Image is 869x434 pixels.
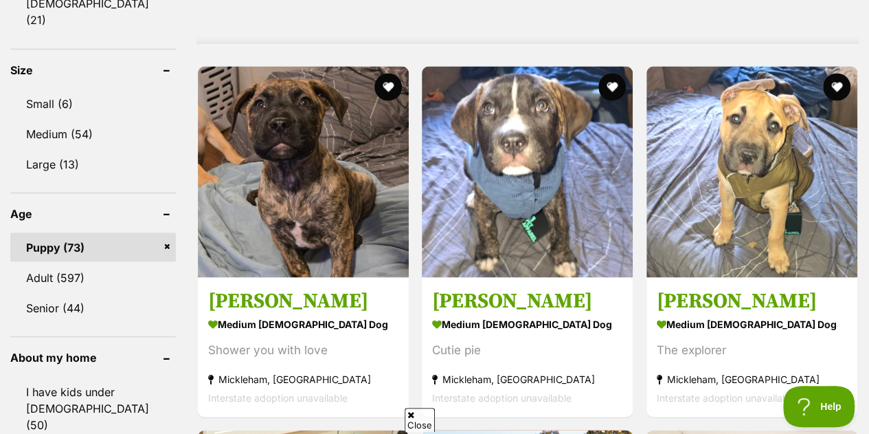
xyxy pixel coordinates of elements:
[10,119,176,148] a: Medium (54)
[657,340,847,359] div: The explorer
[208,391,348,403] span: Interstate adoption unavailable
[657,287,847,314] h3: [PERSON_NAME]
[657,369,847,388] strong: Mickleham, [GEOGRAPHIC_DATA]
[208,314,398,334] strong: medium [DEMOGRAPHIC_DATA] Dog
[10,351,176,363] header: About my home
[10,149,176,178] a: Large (13)
[823,73,850,100] button: favourite
[10,89,176,118] a: Small (6)
[657,391,796,403] span: Interstate adoption unavailable
[208,340,398,359] div: Shower you with love
[646,277,857,417] a: [PERSON_NAME] medium [DEMOGRAPHIC_DATA] Dog The explorer Mickleham, [GEOGRAPHIC_DATA] Interstate ...
[10,207,176,219] header: Age
[10,232,176,261] a: Puppy (73)
[783,386,855,427] iframe: Help Scout Beacon - Open
[432,391,572,403] span: Interstate adoption unavailable
[432,369,622,388] strong: Mickleham, [GEOGRAPHIC_DATA]
[374,73,402,100] button: favourite
[422,277,633,417] a: [PERSON_NAME] medium [DEMOGRAPHIC_DATA] Dog Cutie pie Mickleham, [GEOGRAPHIC_DATA] Interstate ado...
[198,277,409,417] a: [PERSON_NAME] medium [DEMOGRAPHIC_DATA] Dog Shower you with love Mickleham, [GEOGRAPHIC_DATA] Int...
[599,73,627,100] button: favourite
[646,66,857,277] img: Garside - Staffordshire Bull Terrier Dog
[10,293,176,322] a: Senior (44)
[432,314,622,334] strong: medium [DEMOGRAPHIC_DATA] Dog
[422,66,633,277] img: Tszyu - Staffordshire Bull Terrier Dog
[208,287,398,314] h3: [PERSON_NAME]
[405,408,435,432] span: Close
[432,340,622,359] div: Cutie pie
[10,263,176,292] a: Adult (597)
[208,369,398,388] strong: Mickleham, [GEOGRAPHIC_DATA]
[10,63,176,76] header: Size
[198,66,409,277] img: Shields - Staffordshire Bull Terrier Dog
[657,314,847,334] strong: medium [DEMOGRAPHIC_DATA] Dog
[432,287,622,314] h3: [PERSON_NAME]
